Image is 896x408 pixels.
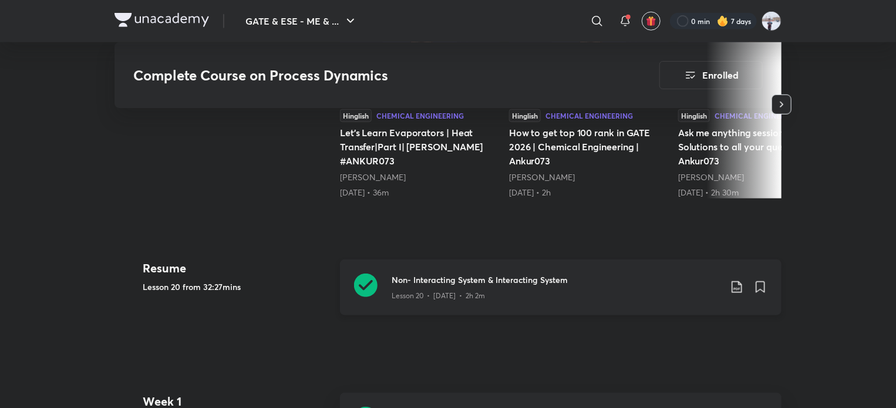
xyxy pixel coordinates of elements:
button: Enrolled [659,61,763,89]
a: [PERSON_NAME] [509,171,575,183]
h5: Ask me anything session | Get Solutions to all your queries | Ankur073 [678,126,838,168]
a: Company Logo [114,13,209,30]
h5: Lesson 20 from 32:27mins [143,281,331,293]
button: avatar [642,12,661,31]
div: Ankur Bansal [509,171,669,183]
img: Company Logo [114,13,209,27]
div: Hinglish [678,109,710,122]
img: streak [717,15,729,27]
p: Lesson 20 • [DATE] • 2h 2m [392,291,485,301]
h3: Non- Interacting System & Interacting System [392,274,720,286]
h3: Complete Course on Process Dynamics [133,67,593,84]
div: Ankur Bansal [340,171,500,183]
h5: How to get top 100 rank in GATE 2026 | Chemical Engineering | Ankur073 [509,126,669,168]
button: GATE & ESE - ME & ... [238,9,365,33]
div: Hinglish [340,109,372,122]
div: Ankur Bansal [678,171,838,183]
div: 28th Aug • 2h 30m [678,187,838,198]
h4: Resume [143,259,331,277]
a: Non- Interacting System & Interacting SystemLesson 20 • [DATE] • 2h 2m [340,259,782,329]
div: Chemical Engineering [545,112,633,119]
a: [PERSON_NAME] [340,171,406,183]
div: Chemical Engineering [376,112,464,119]
div: 17th Jul • 36m [340,187,500,198]
div: Hinglish [509,109,541,122]
a: [PERSON_NAME] [678,171,744,183]
img: avatar [646,16,656,26]
div: 22nd Aug • 2h [509,187,669,198]
h5: Let's Learn Evaporators | Heat Transfer|Part I| [PERSON_NAME] #ANKUR073 [340,126,500,168]
img: Nikhil [762,11,782,31]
